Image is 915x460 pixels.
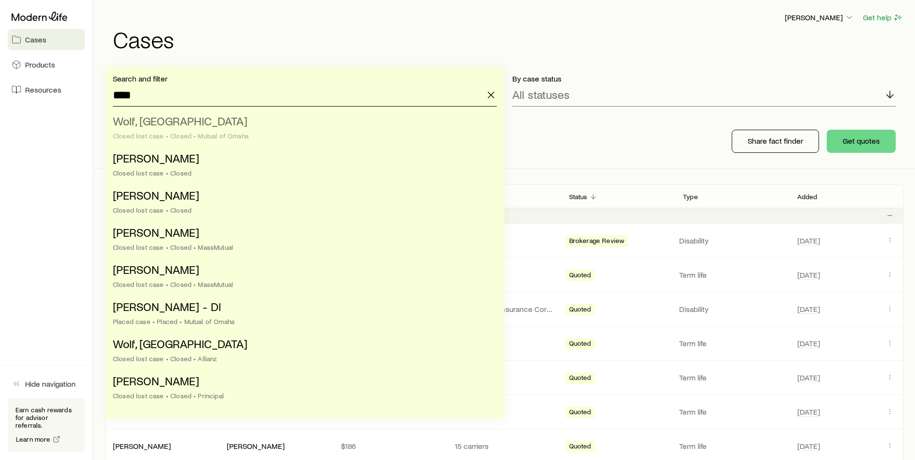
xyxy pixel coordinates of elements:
a: [PERSON_NAME] [113,441,171,450]
li: Wolf, Thomas [113,222,491,259]
span: [PERSON_NAME] [113,188,199,202]
p: Term life [679,407,785,417]
div: [PERSON_NAME] [227,441,285,451]
p: Term life [679,270,785,280]
span: Quoted [569,339,591,350]
p: [PERSON_NAME] [785,13,854,22]
div: Closed lost case • Closed • MassMutual [113,244,491,251]
h1: Cases [113,27,903,51]
a: Products [8,54,85,75]
span: [DATE] [797,407,820,417]
span: [PERSON_NAME] [113,374,199,388]
span: Wolf, [GEOGRAPHIC_DATA] [113,337,247,351]
div: Closed lost case • Closed • Allianz [113,355,491,363]
div: Placed case • Placed • Mutual of Omaha [113,318,491,325]
button: Get help [862,12,903,23]
span: [DATE] [797,373,820,382]
li: Wolf, Jordan [113,110,491,148]
span: Products [25,60,55,69]
p: By case status [512,74,896,83]
p: 15 carriers [455,441,553,451]
span: [PERSON_NAME] [113,151,199,165]
span: [DATE] [797,441,820,451]
button: Share fact finder [732,130,819,153]
li: Wolf, Thomas [113,148,491,185]
div: Closed lost case • Closed [113,169,491,177]
p: Search and filter [113,74,497,83]
div: Closed lost case • Closed [113,206,491,214]
p: $186 [341,441,439,451]
p: Status [569,193,587,201]
p: Term life [679,373,785,382]
button: Hide navigation [8,373,85,394]
p: Disability [679,236,785,245]
span: [PERSON_NAME] [113,225,199,239]
div: Closed lost case • Closed • MassMutual [113,281,491,288]
li: Wolf, Tiana [113,370,491,407]
span: [PERSON_NAME] [113,262,199,276]
span: Resources [25,85,61,95]
li: Wolf, Emily [113,259,491,296]
button: [PERSON_NAME] [784,12,855,24]
span: [DATE] [797,304,820,314]
li: Wolf, Emily [113,185,491,222]
span: [PERSON_NAME] - DI [113,299,221,313]
span: Wolf, [GEOGRAPHIC_DATA] [113,114,247,128]
div: Closed lost case • Closed • Principal [113,392,491,400]
li: Wolf, Thomas - DI [113,296,491,333]
p: Term life [679,441,785,451]
a: Resources [8,79,85,100]
li: Wolf, Jordan [113,333,491,370]
p: Earn cash rewards for advisor referrals. [15,406,77,429]
span: Cases [25,35,46,44]
div: [PERSON_NAME] [113,441,171,451]
p: All statuses [512,88,570,101]
a: Cases [8,29,85,50]
span: [DATE] [797,270,820,280]
p: Term life [679,338,785,348]
p: Disability [679,304,785,314]
span: Quoted [569,442,591,452]
span: Hide navigation [25,379,76,389]
span: Quoted [569,271,591,281]
div: Earn cash rewards for advisor referrals.Learn more [8,398,85,452]
span: Learn more [16,436,51,443]
span: Quoted [569,408,591,418]
span: [DATE] [797,338,820,348]
span: Quoted [569,305,591,315]
p: Share fact finder [748,136,803,146]
button: Get quotes [827,130,896,153]
div: Closed lost case • Closed • Mutual of Omaha [113,132,491,140]
p: Added [797,193,818,201]
span: Quoted [569,374,591,384]
span: Brokerage Review [569,237,625,247]
p: Type [683,193,698,201]
span: [DATE] [797,236,820,245]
